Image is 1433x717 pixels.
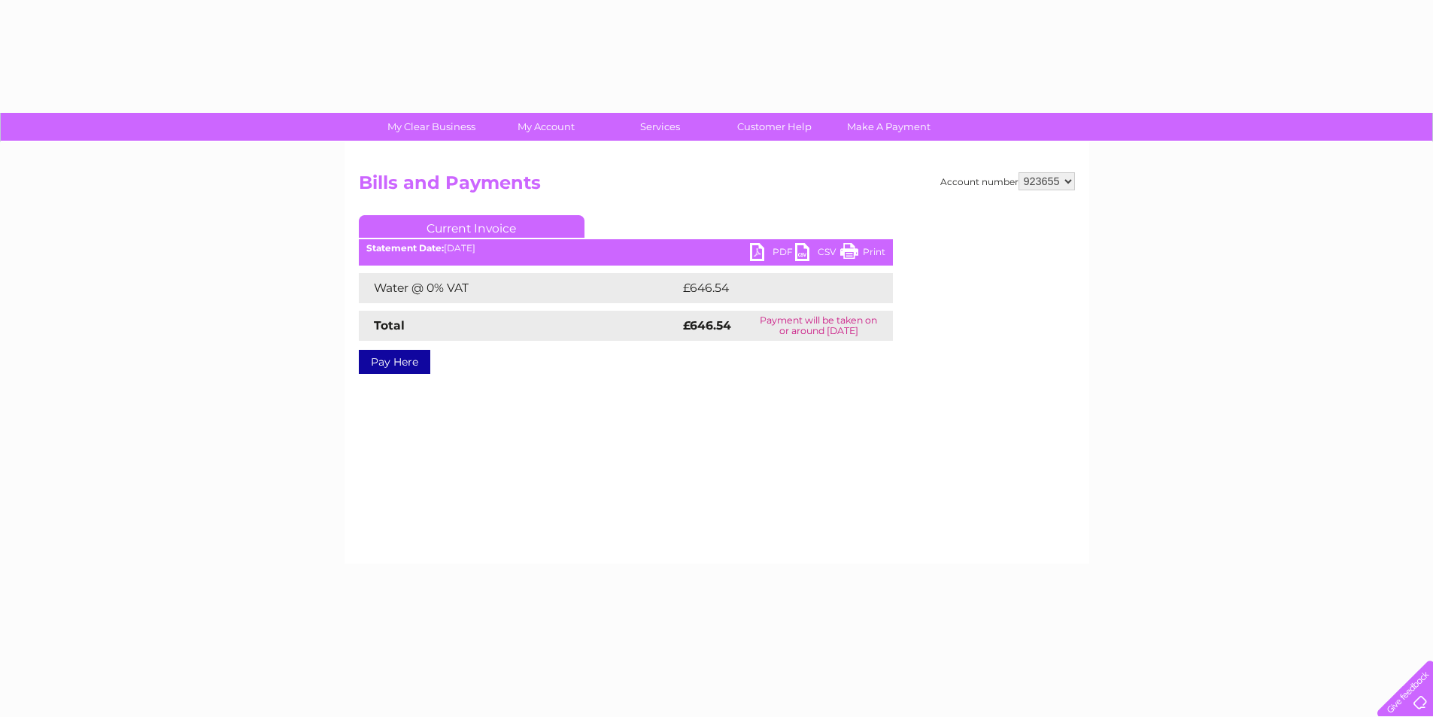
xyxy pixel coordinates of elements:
[679,273,867,303] td: £646.54
[366,242,444,254] b: Statement Date:
[827,113,951,141] a: Make A Payment
[359,243,893,254] div: [DATE]
[359,172,1075,201] h2: Bills and Payments
[359,215,584,238] a: Current Invoice
[750,243,795,265] a: PDF
[369,113,493,141] a: My Clear Business
[359,273,679,303] td: Water @ 0% VAT
[374,318,405,333] strong: Total
[795,243,840,265] a: CSV
[840,243,885,265] a: Print
[683,318,731,333] strong: £646.54
[940,172,1075,190] div: Account number
[598,113,722,141] a: Services
[359,350,430,374] a: Pay Here
[484,113,608,141] a: My Account
[712,113,836,141] a: Customer Help
[745,311,892,341] td: Payment will be taken on or around [DATE]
